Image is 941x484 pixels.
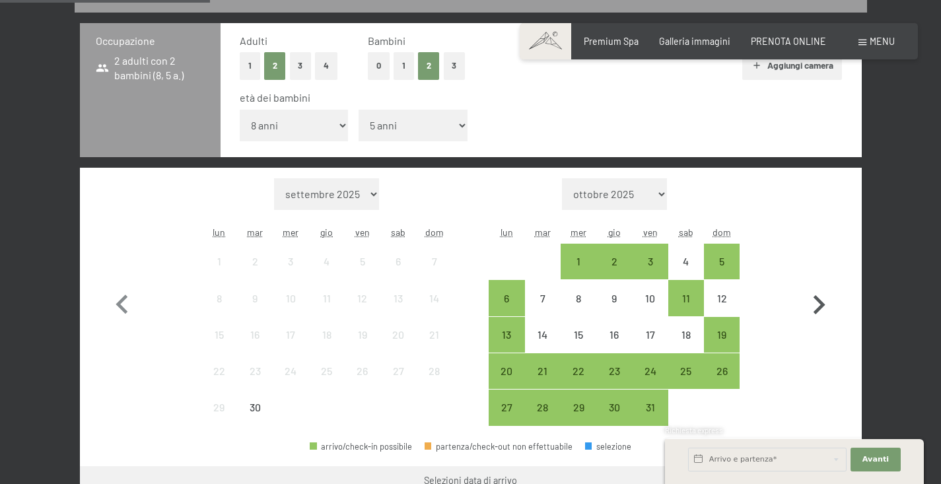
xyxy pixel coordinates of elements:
[345,244,380,279] div: arrivo/check-in non effettuabile
[632,244,668,279] div: Fri Oct 03 2025
[632,390,668,425] div: Fri Oct 31 2025
[596,280,632,316] div: arrivo/check-in non effettuabile
[310,256,343,289] div: 4
[345,317,380,353] div: Fri Sep 19 2025
[668,353,704,389] div: Sat Oct 25 2025
[444,52,466,79] button: 3
[633,366,666,399] div: 24
[382,256,415,289] div: 6
[382,366,415,399] div: 27
[368,34,405,47] span: Bambini
[237,353,273,389] div: arrivo/check-in non effettuabile
[800,178,838,427] button: Mese successivo
[425,442,573,451] div: partenza/check-out non effettuabile
[345,280,380,316] div: Fri Sep 12 2025
[668,244,704,279] div: arrivo/check-in non effettuabile
[309,244,345,279] div: Thu Sep 04 2025
[416,317,452,353] div: Sun Sep 21 2025
[704,244,740,279] div: Sun Oct 05 2025
[632,353,668,389] div: arrivo/check-in possibile
[416,244,452,279] div: arrivo/check-in non effettuabile
[632,280,668,316] div: Fri Oct 10 2025
[238,329,271,363] div: 16
[561,353,596,389] div: Wed Oct 22 2025
[633,402,666,435] div: 31
[670,329,703,363] div: 18
[704,317,740,353] div: Sun Oct 19 2025
[705,293,738,326] div: 12
[668,353,704,389] div: arrivo/check-in possibile
[561,244,596,279] div: arrivo/check-in possibile
[380,244,416,279] div: Sat Sep 06 2025
[596,317,632,353] div: Thu Oct 16 2025
[310,442,412,451] div: arrivo/check-in possibile
[584,36,639,47] a: Premium Spa
[345,317,380,353] div: arrivo/check-in non effettuabile
[501,226,513,238] abbr: lunedì
[596,353,632,389] div: arrivo/check-in possibile
[240,52,260,79] button: 1
[704,353,740,389] div: Sun Oct 26 2025
[704,280,740,316] div: Sun Oct 12 2025
[418,52,440,79] button: 2
[201,280,237,316] div: arrivo/check-in non effettuabile
[561,390,596,425] div: Wed Oct 29 2025
[237,390,273,425] div: Tue Sep 30 2025
[561,317,596,353] div: arrivo/check-in non effettuabile
[561,280,596,316] div: arrivo/check-in non effettuabile
[309,280,345,316] div: Thu Sep 11 2025
[274,329,307,363] div: 17
[525,317,561,353] div: arrivo/check-in non effettuabile
[380,280,416,316] div: arrivo/check-in non effettuabile
[274,366,307,399] div: 24
[273,317,308,353] div: Wed Sep 17 2025
[380,353,416,389] div: Sat Sep 27 2025
[633,329,666,363] div: 17
[203,329,236,363] div: 15
[670,293,703,326] div: 11
[240,34,267,47] span: Adulti
[562,256,595,289] div: 1
[751,36,826,47] a: PRENOTA ONLINE
[417,366,450,399] div: 28
[525,280,561,316] div: arrivo/check-in non effettuabile
[562,293,595,326] div: 8
[704,353,740,389] div: arrivo/check-in possibile
[103,178,141,427] button: Mese precedente
[598,293,631,326] div: 9
[562,329,595,363] div: 15
[870,36,895,47] span: Menu
[562,366,595,399] div: 22
[525,390,561,425] div: arrivo/check-in possibile
[273,317,308,353] div: arrivo/check-in non effettuabile
[561,317,596,353] div: Wed Oct 15 2025
[238,402,271,435] div: 30
[201,244,237,279] div: arrivo/check-in non effettuabile
[490,293,523,326] div: 6
[561,244,596,279] div: Wed Oct 01 2025
[309,353,345,389] div: arrivo/check-in non effettuabile
[416,244,452,279] div: Sun Sep 07 2025
[237,353,273,389] div: Tue Sep 23 2025
[203,293,236,326] div: 8
[525,353,561,389] div: Tue Oct 21 2025
[237,317,273,353] div: arrivo/check-in non effettuabile
[273,244,308,279] div: Wed Sep 03 2025
[632,280,668,316] div: arrivo/check-in non effettuabile
[596,317,632,353] div: arrivo/check-in non effettuabile
[425,226,444,238] abbr: domenica
[490,329,523,363] div: 13
[237,317,273,353] div: Tue Sep 16 2025
[201,317,237,353] div: arrivo/check-in non effettuabile
[489,390,524,425] div: arrivo/check-in possibile
[320,226,333,238] abbr: giovedì
[416,280,452,316] div: arrivo/check-in non effettuabile
[346,329,379,363] div: 19
[596,244,632,279] div: arrivo/check-in possibile
[283,226,298,238] abbr: mercoledì
[596,353,632,389] div: Thu Oct 23 2025
[309,353,345,389] div: Thu Sep 25 2025
[489,280,524,316] div: arrivo/check-in possibile
[713,226,731,238] abbr: domenica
